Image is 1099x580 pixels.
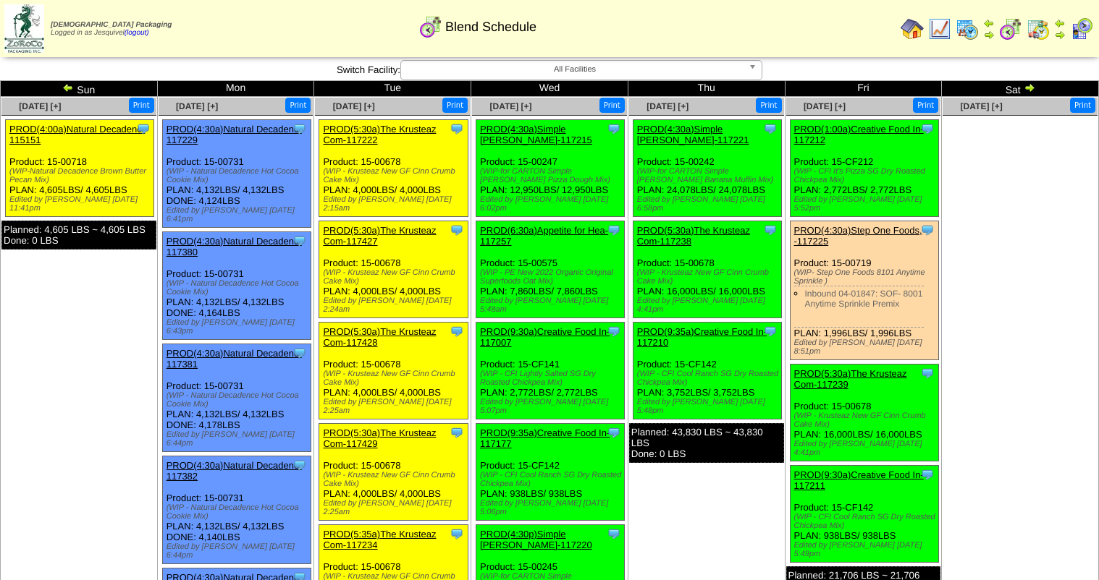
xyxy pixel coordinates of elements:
div: Product: 15-00575 PLAN: 7,860LBS / 7,860LBS [476,221,625,318]
img: Tooltip [292,121,307,136]
img: calendarprod.gif [956,17,979,40]
a: PROD(4:30a)Natural Decadenc-117381 [167,348,302,370]
div: Product: 15-00678 PLAN: 16,000LBS / 16,000LBS [790,364,938,461]
div: Product: 15-00731 PLAN: 4,132LBS / 4,132LBS DONE: 4,140LBS [162,456,311,564]
img: home.gif [901,17,924,40]
td: Tue [314,81,471,97]
span: Blend Schedule [445,20,536,35]
a: PROD(5:30a)The Krusteaz Com-117238 [637,225,750,247]
a: [DATE] [+] [647,101,689,111]
a: [DATE] [+] [489,101,531,111]
span: [DATE] [+] [961,101,1003,111]
span: [DATE] [+] [804,101,846,111]
a: PROD(5:30a)The Krusteaz Com-117239 [794,368,907,390]
button: Print [913,98,938,113]
td: Sun [1,81,158,97]
div: Edited by [PERSON_NAME] [DATE] 2:25am [323,499,467,516]
div: Product: 15-00731 PLAN: 4,132LBS / 4,132LBS DONE: 4,164LBS [162,232,311,340]
span: [DEMOGRAPHIC_DATA] Packaging [51,21,172,29]
a: PROD(9:35a)Creative Food In-117177 [480,427,610,449]
div: Planned: 4,605 LBS ~ 4,605 LBS Done: 0 LBS [1,221,156,250]
img: arrowright.gif [983,29,995,40]
a: [DATE] [+] [333,101,375,111]
div: Product: 15-00731 PLAN: 4,132LBS / 4,132LBS DONE: 4,124LBS [162,120,311,228]
img: Tooltip [450,223,464,237]
img: Tooltip [292,458,307,472]
div: (WIP - CFI It's Pizza SG Dry Roasted Chickpea Mix) [794,167,938,184]
img: Tooltip [136,121,151,136]
div: Edited by [PERSON_NAME] [DATE] 4:41pm [637,297,781,314]
div: Product: 15-00731 PLAN: 4,132LBS / 4,132LBS DONE: 4,178LBS [162,344,311,452]
img: Tooltip [763,121,778,136]
img: arrowright.gif [1054,29,1066,40]
span: [DATE] [+] [19,101,61,111]
div: Product: 15-00678 PLAN: 4,000LBS / 4,000LBS [319,323,468,419]
div: (WIP - PE New 2022 Organic Original Superfoods Oat Mix) [480,268,624,286]
div: Edited by [PERSON_NAME] [DATE] 2:24am [323,297,467,314]
div: (WIP - CFI Lightly Salted SG Dry Roasted Chickpea Mix) [480,370,624,387]
img: Tooltip [920,223,935,237]
button: Print [599,98,625,113]
div: (WIP - Krusteaz New GF Cinn Crumb Cake Mix) [637,268,781,286]
a: PROD(5:35a)The Krusteaz Com-117234 [323,529,436,550]
a: PROD(5:30a)The Krusteaz Com-117428 [323,326,436,348]
div: Product: 15-CF142 PLAN: 938LBS / 938LBS [790,466,938,563]
div: Edited by [PERSON_NAME] [DATE] 8:51pm [794,338,938,356]
div: Edited by [PERSON_NAME] [DATE] 11:41pm [9,195,153,213]
div: Edited by [PERSON_NAME] [DATE] 6:43pm [167,318,311,336]
a: PROD(6:30a)Appetite for Hea-117257 [480,225,608,247]
a: PROD(4:30a)Step One Foods, -117225 [794,225,922,247]
div: Product: 15-00242 PLAN: 24,078LBS / 24,078LBS [633,120,781,217]
img: calendarinout.gif [1027,17,1050,40]
a: PROD(4:30a)Simple [PERSON_NAME]-117221 [637,124,749,145]
img: Tooltip [920,366,935,380]
div: (WIP - Krusteaz New GF Cinn Crumb Cake Mix) [323,370,467,387]
div: (WIP-Natural Decadence Brown Butter Pecan Mix) [9,167,153,184]
div: Product: 15-00678 PLAN: 4,000LBS / 4,000LBS [319,221,468,318]
div: (WIP - CFI Cool Ranch SG Dry Roasted Chickpea Mix) [794,513,938,530]
img: calendarcustomer.gif [1070,17,1093,40]
a: PROD(9:30a)Creative Food In-117211 [794,469,924,491]
img: Tooltip [450,121,464,136]
img: arrowleft.gif [1054,17,1066,29]
div: (WIP-for CARTON Simple [PERSON_NAME] Banana Muffin Mix) [637,167,781,184]
div: Product: 15-CF141 PLAN: 2,772LBS / 2,772LBS [476,323,625,419]
div: Edited by [PERSON_NAME] [DATE] 5:48pm [637,398,781,415]
img: arrowleft.gif [62,82,74,93]
td: Mon [157,81,314,97]
div: (WIP - Krusteaz New GF Cinn Crumb Cake Mix) [323,471,467,488]
button: Print [756,98,781,113]
img: Tooltip [607,324,621,338]
img: Tooltip [607,425,621,440]
div: (WIP - Krusteaz New GF Cinn Crumb Cake Mix) [794,411,938,429]
div: (WIP - Natural Decadence Hot Cocoa Cookie Mix) [167,279,311,297]
div: (WIP - Natural Decadence Hot Cocoa Cookie Mix) [167,167,311,184]
div: (WIP - Krusteaz New GF Cinn Crumb Cake Mix) [323,167,467,184]
a: (logout) [125,29,149,37]
a: PROD(4:00a)Natural Decadenc-115151 [9,124,145,145]
div: Edited by [PERSON_NAME] [DATE] 2:15am [323,195,467,213]
img: Tooltip [607,121,621,136]
span: All Facilities [407,61,743,78]
div: (WIP - CFI Cool Ranch SG Dry Roasted Chickpea Mix) [637,370,781,387]
td: Fri [785,81,942,97]
a: PROD(4:30a)Natural Decadenc-117380 [167,236,302,257]
img: Tooltip [450,526,464,541]
a: PROD(5:30a)The Krusteaz Com-117427 [323,225,436,247]
div: Product: 15-00678 PLAN: 4,000LBS / 4,000LBS [319,424,468,521]
img: Tooltip [920,121,935,136]
a: PROD(5:30a)The Krusteaz Com-117222 [323,124,436,145]
a: Inbound 04-01847: SOF- 8001 Anytime Sprinkle Premix [805,289,923,309]
div: (WIP- Step One Foods 8101 Anytime Sprinkle ) [794,268,938,286]
a: PROD(1:00a)Creative Food In-117212 [794,124,924,145]
div: (WIP - Natural Decadence Hot Cocoa Cookie Mix) [167,503,311,521]
button: Print [129,98,154,113]
a: [DATE] [+] [176,101,218,111]
a: PROD(4:30a)Natural Decadenc-117382 [167,460,302,482]
button: Print [442,98,468,113]
div: Product: 15-00718 PLAN: 4,605LBS / 4,605LBS [6,120,154,217]
div: Edited by [PERSON_NAME] [DATE] 5:48am [480,297,624,314]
